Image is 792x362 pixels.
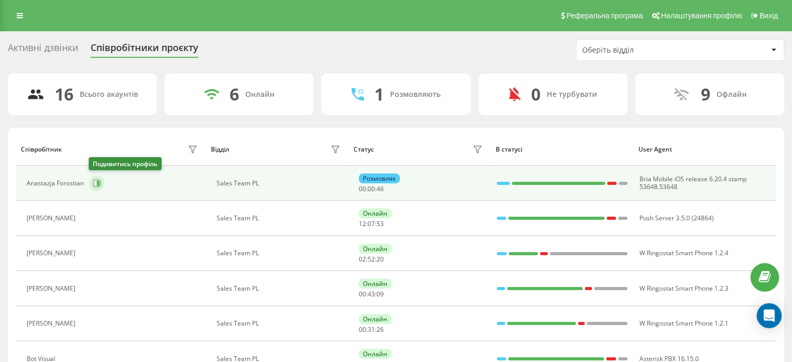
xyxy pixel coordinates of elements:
div: 9 [700,84,710,104]
div: Офлайн [716,90,746,99]
div: Не турбувати [547,90,597,99]
div: Sales Team PL [217,215,343,222]
div: Sales Team PL [217,180,343,187]
div: Розмовляють [390,90,441,99]
div: Онлайн [359,244,392,254]
div: Подивитись профіль [89,157,161,170]
div: Онлайн [359,279,392,289]
span: 07 [368,219,375,228]
span: 31 [368,325,375,334]
div: Онлайн [245,90,274,99]
span: Push Server 3.5.0 (24864) [639,214,713,222]
div: Онлайн [359,349,392,359]
span: 09 [376,290,384,298]
div: : : [359,326,384,333]
span: 00 [359,290,366,298]
div: Sales Team PL [217,249,343,257]
span: 12 [359,219,366,228]
div: : : [359,220,384,228]
span: Налаштування профілю [661,11,742,20]
div: 0 [531,84,540,104]
span: Вихід [760,11,778,20]
div: Всього акаунтів [80,90,138,99]
div: В статусі [496,146,628,153]
span: 00 [359,325,366,334]
div: [PERSON_NAME] [27,249,78,257]
div: Розмовляє [359,173,400,183]
span: 02 [359,255,366,264]
div: Онлайн [359,314,392,324]
div: : : [359,256,384,263]
span: W Ringostat Smart Phone 1.2.3 [639,284,728,293]
span: 52 [368,255,375,264]
span: W Ringostat Smart Phone 1.2.1 [639,319,728,328]
div: Статус [354,146,374,153]
div: [PERSON_NAME] [27,320,78,327]
div: : : [359,291,384,298]
div: Anastazja Forostian [27,180,86,187]
span: 43 [368,290,375,298]
div: Онлайн [359,208,392,218]
div: Співробітник [21,146,62,153]
div: Sales Team PL [217,285,343,292]
div: [PERSON_NAME] [27,215,78,222]
span: 26 [376,325,384,334]
span: 00 [368,184,375,193]
div: Відділ [211,146,229,153]
span: 46 [376,184,384,193]
div: [PERSON_NAME] [27,285,78,292]
div: Активні дзвінки [8,42,78,58]
div: Оберіть відділ [582,46,707,55]
div: Співробітники проєкту [91,42,198,58]
span: Реферальна програма [567,11,643,20]
span: Bria Mobile iOS release 6.20.4 stamp 53648.53648 [639,174,746,191]
div: 1 [374,84,384,104]
span: W Ringostat Smart Phone 1.2.4 [639,248,728,257]
div: 16 [55,84,73,104]
span: 20 [376,255,384,264]
span: 53 [376,219,384,228]
div: Sales Team PL [217,320,343,327]
div: : : [359,185,384,193]
div: Open Intercom Messenger [757,303,782,328]
span: 00 [359,184,366,193]
div: User Agent [638,146,771,153]
div: 6 [230,84,239,104]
